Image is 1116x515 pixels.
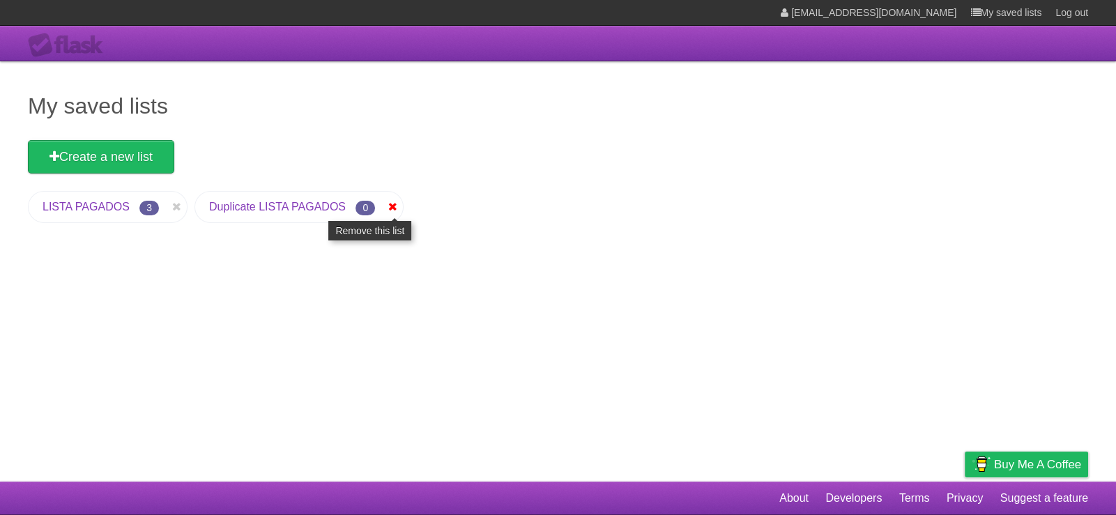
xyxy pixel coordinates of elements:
span: 0 [356,201,375,215]
a: LISTA PAGADOS [43,201,130,213]
div: Flask [28,33,112,58]
a: Suggest a feature [1000,485,1088,512]
a: Duplicate LISTA PAGADOS [209,201,346,213]
a: Privacy [947,485,983,512]
a: Developers [825,485,882,512]
img: Buy me a coffee [972,452,991,476]
a: Buy me a coffee [965,452,1088,477]
h1: My saved lists [28,89,1088,123]
a: Create a new list [28,140,174,174]
span: Buy me a coffee [994,452,1081,477]
a: Terms [899,485,930,512]
a: About [779,485,809,512]
span: 3 [139,201,159,215]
